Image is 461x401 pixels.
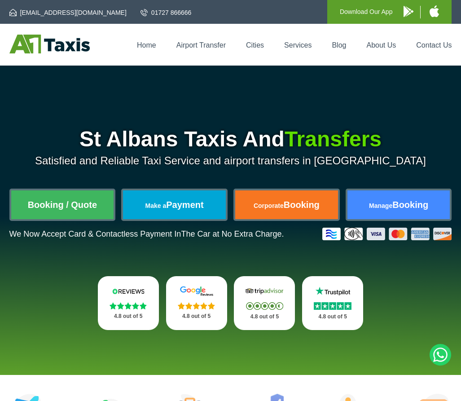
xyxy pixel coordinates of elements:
a: Cities [246,41,264,49]
img: Google [176,286,217,296]
a: Blog [332,41,346,49]
img: A1 Taxis iPhone App [430,5,439,17]
a: Services [284,41,312,49]
p: 4.8 out of 5 [244,311,285,322]
iframe: chat widget [338,381,457,401]
p: 4.8 out of 5 [312,311,353,322]
img: Reviews.io [108,286,149,296]
img: A1 Taxis St Albans LTD [9,35,90,53]
a: [EMAIL_ADDRESS][DOMAIN_NAME] [9,8,127,17]
img: Stars [178,302,215,309]
h1: St Albans Taxis And [9,128,452,150]
img: Stars [314,302,351,310]
img: Credit And Debit Cards [322,228,452,240]
a: 01727 866666 [140,8,192,17]
a: About Us [366,41,396,49]
a: Trustpilot Stars 4.8 out of 5 [302,276,363,330]
a: Google Stars 4.8 out of 5 [166,276,227,330]
img: Stars [246,302,283,310]
a: Booking / Quote [11,190,114,219]
p: 4.8 out of 5 [108,311,149,322]
p: We Now Accept Card & Contactless Payment In [9,229,284,239]
a: CorporateBooking [235,190,338,219]
span: Manage [369,202,392,209]
a: Tripadvisor Stars 4.8 out of 5 [234,276,295,330]
span: Make a [145,202,167,209]
img: Stars [110,302,147,309]
a: Reviews.io Stars 4.8 out of 5 [98,276,159,330]
p: Download Our App [340,6,393,18]
img: Tripadvisor [244,286,285,296]
p: 4.8 out of 5 [176,311,217,322]
img: A1 Taxis Android App [404,6,413,17]
a: Home [137,41,156,49]
img: Trustpilot [312,286,353,296]
a: Airport Transfer [176,41,226,49]
span: Corporate [254,202,284,209]
a: Make aPayment [123,190,226,219]
span: Transfers [285,127,382,151]
p: Satisfied and Reliable Taxi Service and airport transfers in [GEOGRAPHIC_DATA] [9,154,452,167]
a: Contact Us [416,41,452,49]
span: The Car at No Extra Charge. [181,229,284,238]
a: ManageBooking [347,190,450,219]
